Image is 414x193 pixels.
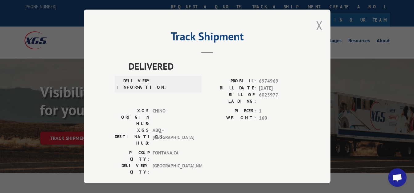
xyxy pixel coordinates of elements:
[259,115,300,122] span: 160
[388,168,407,187] div: Open chat
[115,162,150,175] label: DELIVERY CITY:
[207,108,256,115] label: PIECES:
[259,92,300,105] span: 6025977
[153,108,194,127] span: CHINO
[316,17,323,34] button: Close modal
[207,115,256,122] label: WEIGHT:
[117,78,151,91] label: DELIVERY INFORMATION:
[153,162,194,175] span: [GEOGRAPHIC_DATA] , NM
[115,32,300,44] h2: Track Shipment
[153,150,194,162] span: FONTANA , CA
[259,85,300,92] span: [DATE]
[207,85,256,92] label: BILL DATE:
[153,127,194,146] span: ABQ - [GEOGRAPHIC_DATA]
[115,150,150,162] label: PICKUP CITY:
[129,59,300,73] span: DELIVERED
[259,108,300,115] span: 1
[115,127,150,146] label: XGS DESTINATION HUB:
[115,108,150,127] label: XGS ORIGIN HUB:
[259,78,300,85] span: 6974969
[207,92,256,105] label: BILL OF LADING:
[207,78,256,85] label: PROBILL:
